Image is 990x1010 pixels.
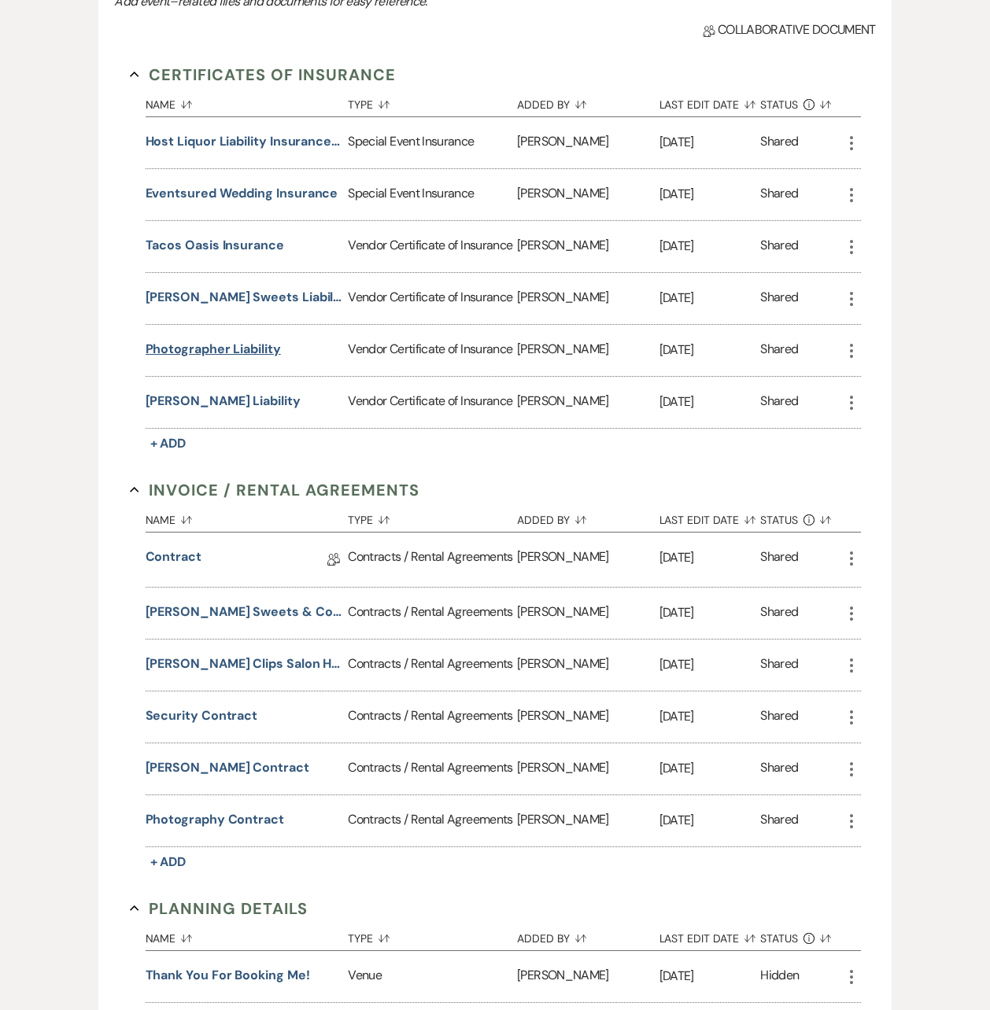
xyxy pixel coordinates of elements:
[760,132,798,153] div: Shared
[348,951,517,1002] div: Venue
[760,547,798,572] div: Shared
[517,325,659,376] div: [PERSON_NAME]
[760,184,798,205] div: Shared
[150,435,187,452] span: + Add
[517,502,659,532] button: Added By
[348,117,517,168] div: Special Event Insurance
[659,236,761,256] p: [DATE]
[146,920,349,950] button: Name
[659,706,761,727] p: [DATE]
[348,377,517,428] div: Vendor Certificate of Insurance
[130,478,420,502] button: Invoice / Rental Agreements
[659,654,761,675] p: [DATE]
[348,533,517,587] div: Contracts / Rental Agreements
[517,588,659,639] div: [PERSON_NAME]
[659,288,761,308] p: [DATE]
[760,966,799,987] div: Hidden
[760,810,798,831] div: Shared
[517,795,659,846] div: [PERSON_NAME]
[517,273,659,324] div: [PERSON_NAME]
[659,920,761,950] button: Last Edit Date
[130,63,397,87] button: Certificates of Insurance
[703,20,876,39] span: Collaborative document
[146,392,301,411] button: [PERSON_NAME] Liability
[760,236,798,257] div: Shared
[146,706,258,725] button: Security contract
[146,236,284,255] button: Tacos Oasis Insurance
[348,273,517,324] div: Vendor Certificate of Insurance
[659,603,761,623] p: [DATE]
[760,933,798,944] span: Status
[146,654,342,673] button: [PERSON_NAME] Clips Salon Hair and Makeup Contract
[760,514,798,525] span: Status
[760,392,798,413] div: Shared
[146,603,342,621] button: [PERSON_NAME] Sweets & Co Cake Dessert Contract
[760,502,841,532] button: Status
[517,377,659,428] div: [PERSON_NAME]
[760,706,798,728] div: Shared
[348,588,517,639] div: Contracts / Rental Agreements
[517,533,659,587] div: [PERSON_NAME]
[659,132,761,153] p: [DATE]
[659,392,761,412] p: [DATE]
[348,502,517,532] button: Type
[760,654,798,676] div: Shared
[760,87,841,116] button: Status
[659,184,761,205] p: [DATE]
[517,640,659,691] div: [PERSON_NAME]
[348,221,517,272] div: Vendor Certificate of Insurance
[348,743,517,794] div: Contracts / Rental Agreements
[348,920,517,950] button: Type
[146,547,201,572] a: Contract
[659,340,761,360] p: [DATE]
[659,966,761,986] p: [DATE]
[146,87,349,116] button: Name
[348,691,517,743] div: Contracts / Rental Agreements
[760,340,798,361] div: Shared
[659,502,761,532] button: Last Edit Date
[659,810,761,831] p: [DATE]
[517,920,659,950] button: Added By
[760,288,798,309] div: Shared
[348,795,517,846] div: Contracts / Rental Agreements
[348,87,517,116] button: Type
[146,184,338,203] button: Eventsured Wedding Insurance
[517,169,659,220] div: [PERSON_NAME]
[146,851,191,873] button: + Add
[760,920,841,950] button: Status
[517,117,659,168] div: [PERSON_NAME]
[517,87,659,116] button: Added By
[130,897,308,920] button: Planning Details
[517,951,659,1002] div: [PERSON_NAME]
[146,758,309,777] button: [PERSON_NAME] Contract
[146,288,342,307] button: [PERSON_NAME] Sweets Liability
[146,966,310,985] button: Thank you for booking me!
[146,810,284,829] button: Photography contract
[348,325,517,376] div: Vendor Certificate of Insurance
[659,87,761,116] button: Last Edit Date
[659,758,761,779] p: [DATE]
[659,547,761,568] p: [DATE]
[146,502,349,532] button: Name
[150,853,187,870] span: + Add
[517,221,659,272] div: [PERSON_NAME]
[760,99,798,110] span: Status
[146,340,281,359] button: Photographer liability
[760,758,798,780] div: Shared
[517,691,659,743] div: [PERSON_NAME]
[146,132,342,151] button: Host Liquor Liability insurance included on policy
[348,169,517,220] div: Special Event Insurance
[146,433,191,455] button: + Add
[348,640,517,691] div: Contracts / Rental Agreements
[760,603,798,624] div: Shared
[517,743,659,794] div: [PERSON_NAME]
